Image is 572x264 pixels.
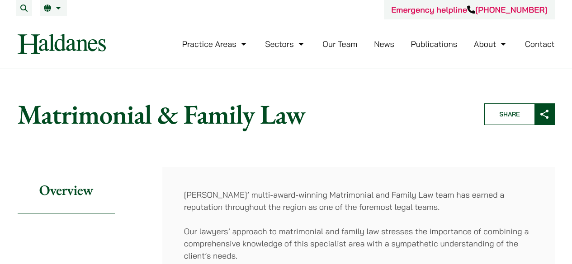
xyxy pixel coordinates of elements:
[322,39,357,49] a: Our Team
[485,104,534,125] span: Share
[484,103,555,125] button: Share
[182,39,249,49] a: Practice Areas
[18,34,106,54] img: Logo of Haldanes
[391,5,547,15] a: Emergency helpline[PHONE_NUMBER]
[525,39,555,49] a: Contact
[184,189,533,213] p: [PERSON_NAME]’ multi-award-winning Matrimonial and Family Law team has earned a reputation throug...
[265,39,306,49] a: Sectors
[184,225,533,262] p: Our lawyers’ approach to matrimonial and family law stresses the importance of combining a compre...
[18,98,469,130] h1: Matrimonial & Family Law
[474,39,508,49] a: About
[411,39,458,49] a: Publications
[18,167,115,213] h2: Overview
[44,5,63,12] a: EN
[374,39,394,49] a: News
